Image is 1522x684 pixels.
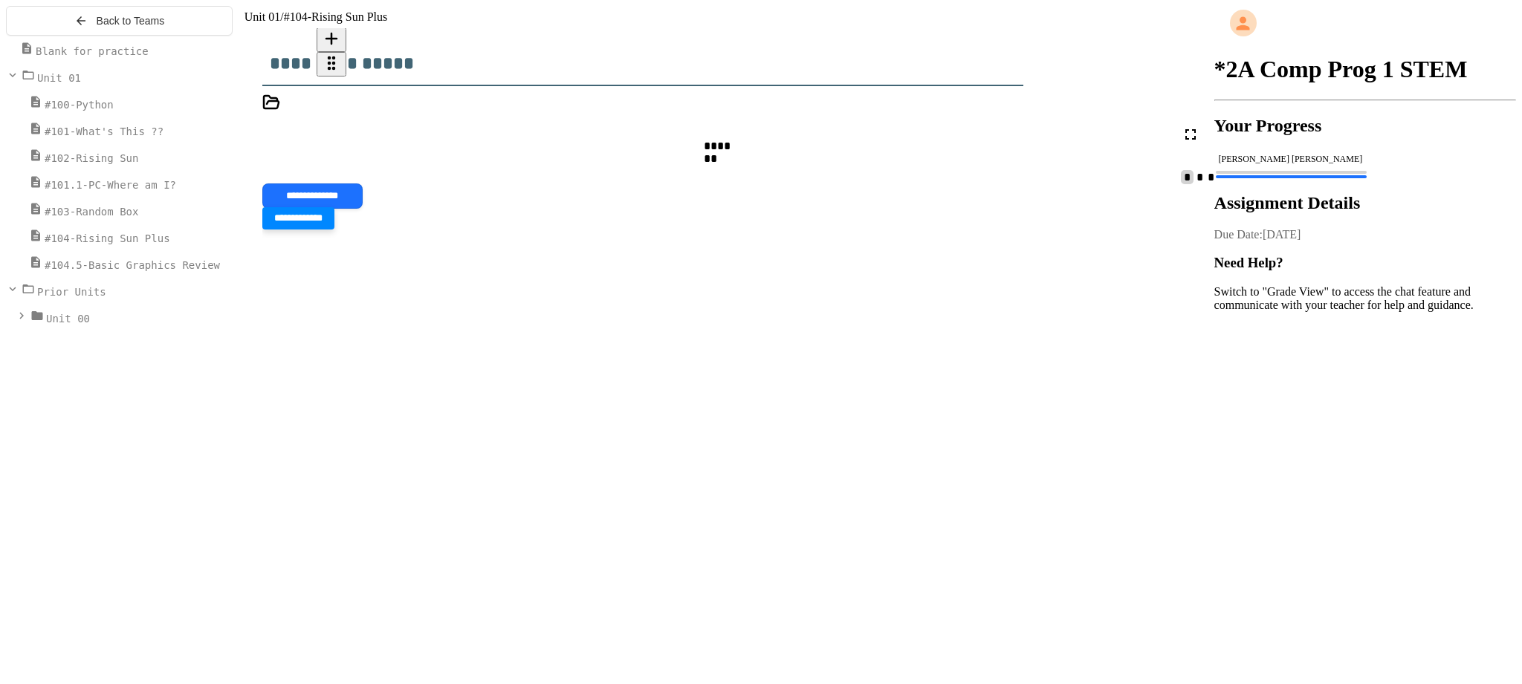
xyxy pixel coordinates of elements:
span: #101-What's This ?? [45,126,163,137]
div: [PERSON_NAME] [PERSON_NAME] [1219,154,1512,165]
span: Unit 01 [37,72,81,84]
h2: Your Progress [1214,116,1516,136]
span: Prior Units [37,286,106,298]
div: My Account [1214,6,1516,40]
span: [DATE] [1263,228,1301,241]
span: #104-Rising Sun Plus [45,232,170,244]
p: Switch to "Grade View" to access the chat feature and communicate with your teacher for help and ... [1214,285,1516,312]
span: Blank for practice [36,45,149,57]
h2: Assignment Details [1214,193,1516,213]
span: #103-Random Box [45,206,138,218]
span: #102-Rising Sun [45,152,138,164]
span: #104.5-Basic Graphics Review [45,259,220,271]
h1: *2A Comp Prog 1 STEM [1214,56,1516,83]
span: #100-Python [45,99,114,111]
span: Due Date: [1214,228,1263,241]
button: Back to Teams [6,6,233,36]
span: Back to Teams [97,15,165,27]
span: Unit 01 [245,10,280,23]
span: #104-Rising Sun Plus [284,10,388,23]
span: / [280,10,283,23]
span: Unit 00 [46,313,90,325]
h3: Need Help? [1214,255,1516,271]
span: #101.1-PC-Where am I? [45,179,176,191]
